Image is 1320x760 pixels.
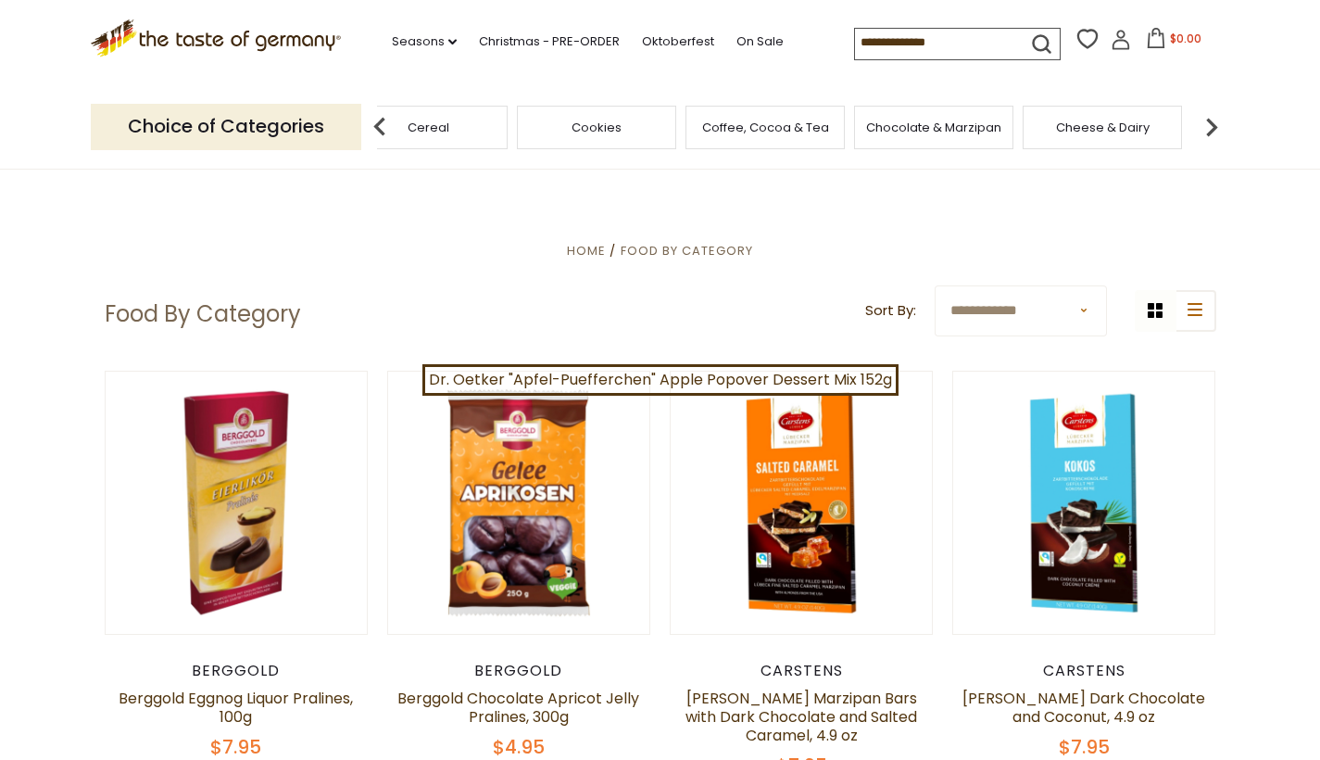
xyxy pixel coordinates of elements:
[106,372,368,634] img: Berggold Eggnog Liquor Pralines, 100g
[670,662,934,680] div: Carstens
[105,662,369,680] div: Berggold
[952,662,1216,680] div: Carstens
[408,120,449,134] a: Cereal
[1193,108,1230,146] img: next arrow
[671,372,933,634] img: Carstens Luebecker Marzipan Bars with Dark Chocolate and Salted Caramel, 4.9 oz
[736,32,784,52] a: On Sale
[1059,734,1110,760] span: $7.95
[422,364,899,396] a: Dr. Oetker "Apfel-Puefferchen" Apple Popover Dessert Mix 152g
[119,688,353,728] a: Berggold Eggnog Liquor Pralines, 100g
[361,108,398,146] img: previous arrow
[1056,120,1150,134] a: Cheese & Dairy
[953,372,1215,634] img: Carstens Luebecker Dark Chocolate and Coconut, 4.9 oz
[105,300,301,328] h1: Food By Category
[493,734,545,760] span: $4.95
[1170,31,1201,46] span: $0.00
[572,120,622,134] a: Cookies
[210,734,261,760] span: $7.95
[567,242,606,260] a: Home
[388,372,650,634] img: Berggold Chocolate Apricot Jelly Pralines, 300g
[1135,28,1213,56] button: $0.00
[866,120,1001,134] a: Chocolate & Marzipan
[392,32,457,52] a: Seasons
[865,299,916,323] label: Sort By:
[685,688,917,746] a: [PERSON_NAME] Marzipan Bars with Dark Chocolate and Salted Caramel, 4.9 oz
[962,688,1205,728] a: [PERSON_NAME] Dark Chocolate and Coconut, 4.9 oz
[91,104,361,149] p: Choice of Categories
[621,242,753,260] a: Food By Category
[479,32,620,52] a: Christmas - PRE-ORDER
[702,120,829,134] a: Coffee, Cocoa & Tea
[642,32,714,52] a: Oktoberfest
[397,688,639,728] a: Berggold Chocolate Apricot Jelly Pralines, 300g
[387,662,651,680] div: Berggold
